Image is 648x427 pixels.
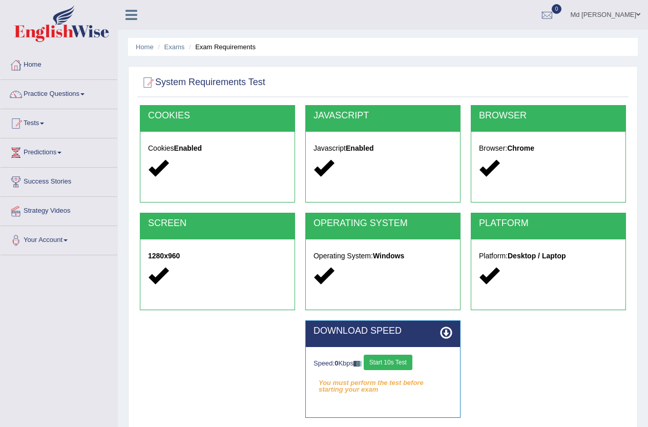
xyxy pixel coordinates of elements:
a: Home [1,51,117,76]
h2: SCREEN [148,218,287,229]
strong: Desktop / Laptop [508,252,566,260]
span: 0 [552,4,562,14]
h2: DOWNLOAD SPEED [313,326,452,336]
strong: Enabled [174,144,202,152]
img: ajax-loader-fb-connection.gif [353,361,362,367]
strong: Windows [373,252,404,260]
h2: OPERATING SYSTEM [313,218,452,229]
a: Home [136,43,154,51]
strong: Enabled [346,144,373,152]
h2: JAVASCRIPT [313,111,452,121]
h5: Cookies [148,145,287,152]
a: Predictions [1,138,117,164]
h5: Operating System: [313,252,452,260]
li: Exam Requirements [186,42,256,52]
button: Start 10s Test [364,355,412,370]
a: Tests [1,109,117,135]
a: Your Account [1,226,117,252]
h5: Platform: [479,252,618,260]
a: Practice Questions [1,80,117,106]
h2: COOKIES [148,111,287,121]
h2: PLATFORM [479,218,618,229]
a: Success Stories [1,168,117,193]
a: Strategy Videos [1,197,117,222]
strong: Chrome [507,144,534,152]
strong: 1280x960 [148,252,180,260]
em: You must perform the test before starting your exam [313,375,452,391]
div: Speed: Kbps [313,355,452,373]
h2: System Requirements Test [140,75,265,90]
strong: 0 [335,359,338,367]
a: Exams [164,43,185,51]
h5: Browser: [479,145,618,152]
h2: BROWSER [479,111,618,121]
h5: Javascript [313,145,452,152]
